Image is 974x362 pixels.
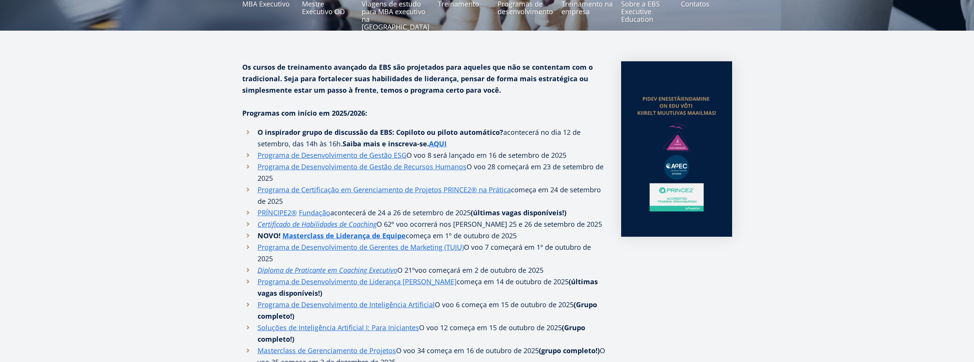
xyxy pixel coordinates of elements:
[299,207,330,218] a: Fundação
[343,139,429,148] font: Saiba mais e inscreva-se.
[258,241,464,253] a: Programa de Desenvolvimento de Gerentes de Marketing (TUJU)
[258,185,511,194] font: Programa de Certificação em Gerenciamento de Projetos PRINCE2® na Prática
[242,108,367,118] font: Programas com início em 2025/2026:
[282,231,406,240] font: Masterclass de Liderança de Equipe
[258,162,467,171] font: Programa de Desenvolvimento de Gestão de Recursos Humanos
[258,231,281,240] font: NOVO!
[429,139,447,148] font: AQUI
[406,151,566,160] font: O voo 8 será lançado em 16 de setembro de 2025
[406,231,517,240] font: começa em 1º de outubro de 2025
[539,346,600,355] font: (grupo completo!)
[242,62,593,95] font: Os cursos de treinamento avançado da EBS são projetados para aqueles que não se contentam com o t...
[291,208,297,217] font: ®
[258,242,464,252] font: Programa de Desenvolvimento de Gerentes de Marketing (TUJU)
[258,345,396,356] a: Masterclass de Gerenciamento de Projetos
[377,219,602,229] font: O 62º voo ocorrerá nos [PERSON_NAME] 25 e 26 de setembro de 2025
[419,323,562,332] font: O voo 12 começa em 15 de outubro de 2025
[258,208,291,217] font: PRÍNCIPE2
[258,276,457,287] a: Programa de Desenvolvimento de Liderança [PERSON_NAME]
[258,151,406,160] font: Programa de Desenvolvimento de Gestão ESG
[429,138,447,149] a: AQUI
[397,265,415,275] font: O 21º
[258,218,377,230] a: Certificado de Habilidades de Coaching
[299,208,330,217] font: Fundação
[258,149,406,161] a: Programa de Desenvolvimento de Gestão ESG
[258,323,419,332] font: Soluções de Inteligência Artificial I: Para Iniciantes
[291,207,297,218] a: ®
[258,264,397,276] a: Diploma de Praticante em Coaching Executivo
[457,277,569,286] font: começa em 14 de outubro de 2025
[258,299,435,310] a: Programa de Desenvolvimento de Inteligência Artificial
[258,322,419,333] a: Soluções de Inteligência Artificial I: Para Iniciantes
[258,219,377,229] font: Certificado de Habilidades de Coaching
[258,277,457,286] font: Programa de Desenvolvimento de Liderança [PERSON_NAME]
[258,265,397,275] font: Diploma de Praticante em Coaching Executivo
[435,300,574,309] font: O voo 6 começa em 15 de outubro de 2025
[330,208,471,217] font: acontecerá de 24 a 26 de setembro de 2025
[415,265,543,275] font: voo começará em 2 de outubro de 2025
[396,346,539,355] font: O voo 34 começa em 16 de outubro de 2025
[258,300,435,309] font: Programa de Desenvolvimento de Inteligência Artificial
[258,184,511,195] a: Programa de Certificação em Gerenciamento de Projetos PRINCE2® na Prática
[258,161,467,172] a: Programa de Desenvolvimento de Gestão de Recursos Humanos
[258,128,503,137] font: O inspirador grupo de discussão da EBS: Copiloto ou piloto automático?
[471,208,566,217] font: (últimas vagas disponíveis!)
[282,230,406,241] a: Masterclass de Liderança de Equipe
[258,346,396,355] font: Masterclass de Gerenciamento de Projetos
[258,207,291,218] a: PRÍNCIPE2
